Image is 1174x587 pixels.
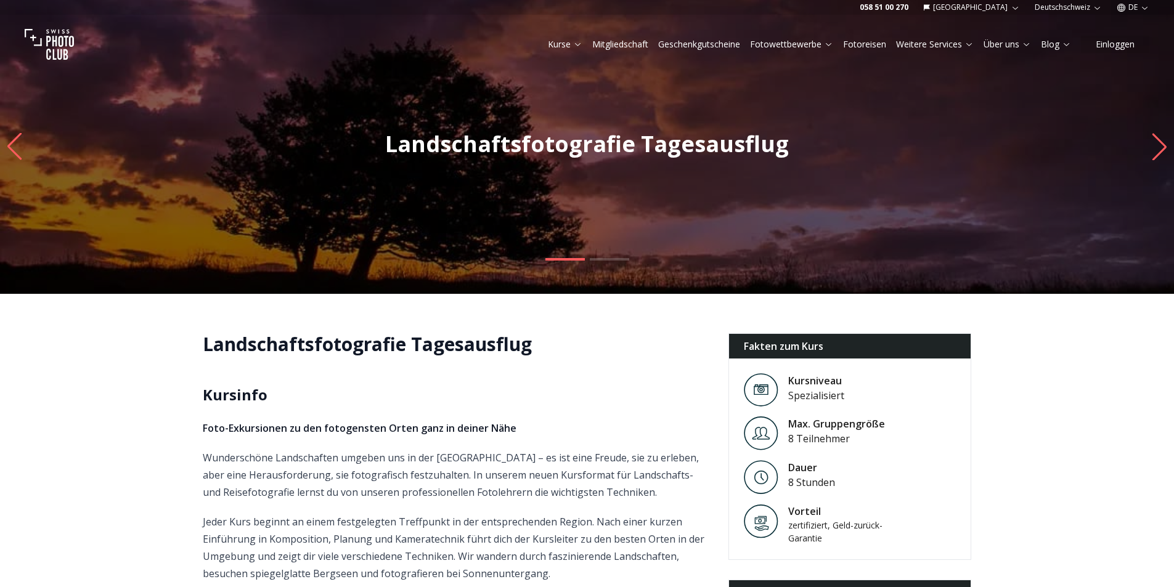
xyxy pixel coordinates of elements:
[587,36,653,53] button: Mitgliedschaft
[896,38,974,51] a: Weitere Services
[744,460,778,494] img: Level
[838,36,891,53] button: Fotoreisen
[788,388,844,403] div: Spezialisiert
[788,519,893,544] div: zertifiziert, Geld-zurück-Garantie
[658,38,740,51] a: Geschenkgutscheine
[203,449,709,501] p: Wunderschöne Landschaften umgeben uns in der [GEOGRAPHIC_DATA] – es ist eine Freude, sie zu erleb...
[788,475,835,490] div: 8 Stunden
[653,36,745,53] button: Geschenkgutscheine
[744,373,778,407] img: Level
[203,421,516,435] strong: Foto-Exkursionen zu den fotogensten Orten ganz in deiner Nähe
[1036,36,1076,53] button: Blog
[860,2,908,12] a: 058 51 00 270
[984,38,1031,51] a: Über uns
[788,504,893,519] div: Vorteil
[25,20,74,69] img: Swiss photo club
[592,38,648,51] a: Mitgliedschaft
[729,334,971,358] div: Fakten zum Kurs
[543,36,587,53] button: Kurse
[745,36,838,53] button: Fotowettbewerbe
[750,38,833,51] a: Fotowettbewerbe
[788,416,885,431] div: Max. Gruppengröße
[548,38,582,51] a: Kurse
[1081,36,1149,53] button: Einloggen
[891,36,979,53] button: Weitere Services
[788,431,885,446] div: 8 Teilnehmer
[788,373,844,388] div: Kursniveau
[1041,38,1071,51] a: Blog
[843,38,886,51] a: Fotoreisen
[744,504,778,538] img: Vorteil
[203,513,709,582] p: Jeder Kurs beginnt an einem festgelegten Treffpunkt in der entsprechenden Region. Nach einer kurz...
[744,416,778,450] img: Level
[979,36,1036,53] button: Über uns
[788,460,835,475] div: Dauer
[203,333,709,355] h1: Landschaftsfotografie Tagesausflug
[203,385,709,405] h2: Kursinfo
